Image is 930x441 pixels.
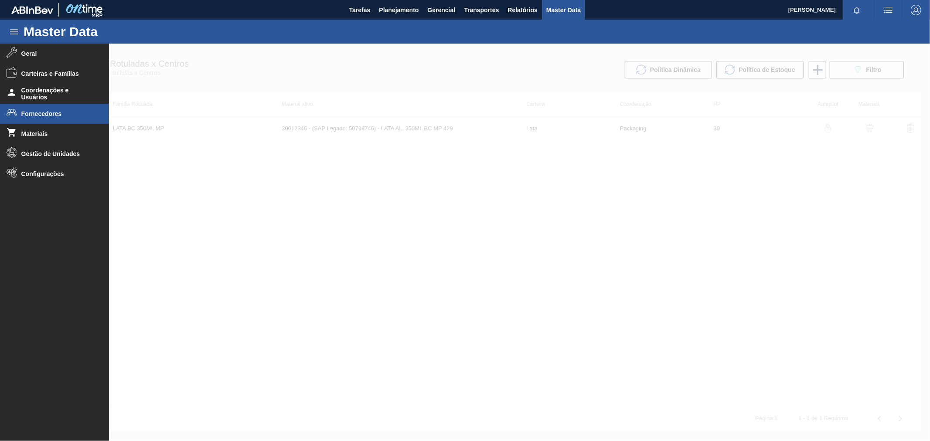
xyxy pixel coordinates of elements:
[464,5,499,15] span: Transportes
[21,150,93,157] span: Gestão de Unidades
[883,5,893,15] img: userActions
[508,5,537,15] span: Relatórios
[911,5,921,15] img: Logout
[546,5,581,15] span: Master Data
[21,110,93,117] span: Fornecedores
[428,5,456,15] span: Gerencial
[24,27,178,37] h1: Master Data
[843,4,871,16] button: Notificações
[21,70,93,77] span: Carteiras e Famílias
[21,87,93,101] span: Coordenações e Usuários
[349,5,371,15] span: Tarefas
[379,5,419,15] span: Planejamento
[21,50,93,57] span: Geral
[21,170,93,177] span: Configurações
[21,130,93,137] span: Materiais
[11,6,53,14] img: TNhmsLtSVTkK8tSr43FrP2fwEKptu5GPRR3wAAAABJRU5ErkJggg==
